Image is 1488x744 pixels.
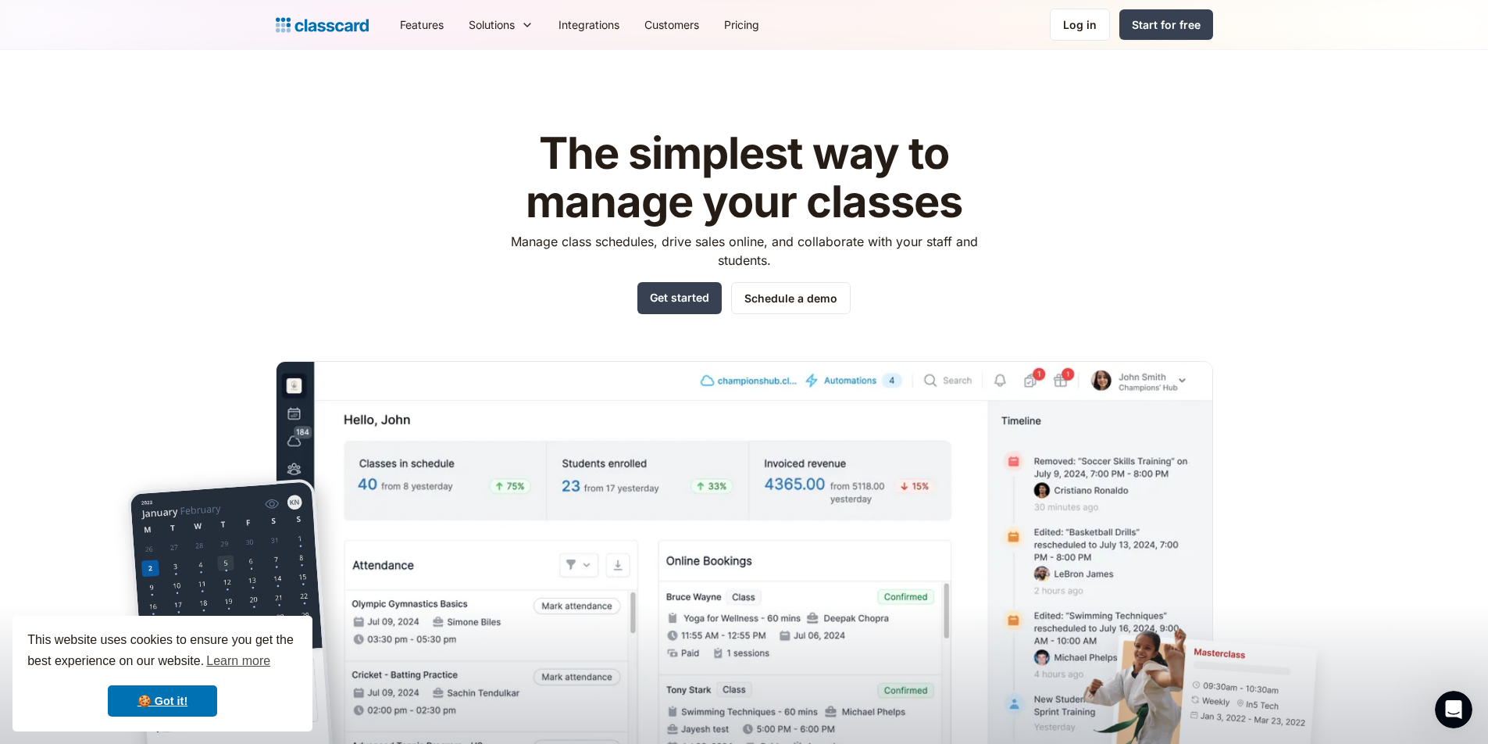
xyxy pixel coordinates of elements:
[496,130,992,226] h1: The simplest way to manage your classes
[496,232,992,270] p: Manage class schedules, drive sales online, and collaborate with your staff and students.
[731,282,851,314] a: Schedule a demo
[12,616,312,731] div: cookieconsent
[276,14,369,36] a: Logo
[204,649,273,673] a: learn more about cookies
[1435,691,1472,728] iframe: Intercom live chat
[1119,9,1213,40] a: Start for free
[632,7,712,42] a: Customers
[387,7,456,42] a: Features
[27,631,298,673] span: This website uses cookies to ensure you get the best experience on our website.
[456,7,546,42] div: Solutions
[712,7,772,42] a: Pricing
[469,16,515,33] div: Solutions
[546,7,632,42] a: Integrations
[637,282,722,314] a: Get started
[1063,16,1097,33] div: Log in
[1132,16,1201,33] div: Start for free
[1050,9,1110,41] a: Log in
[108,685,217,717] a: dismiss cookie message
